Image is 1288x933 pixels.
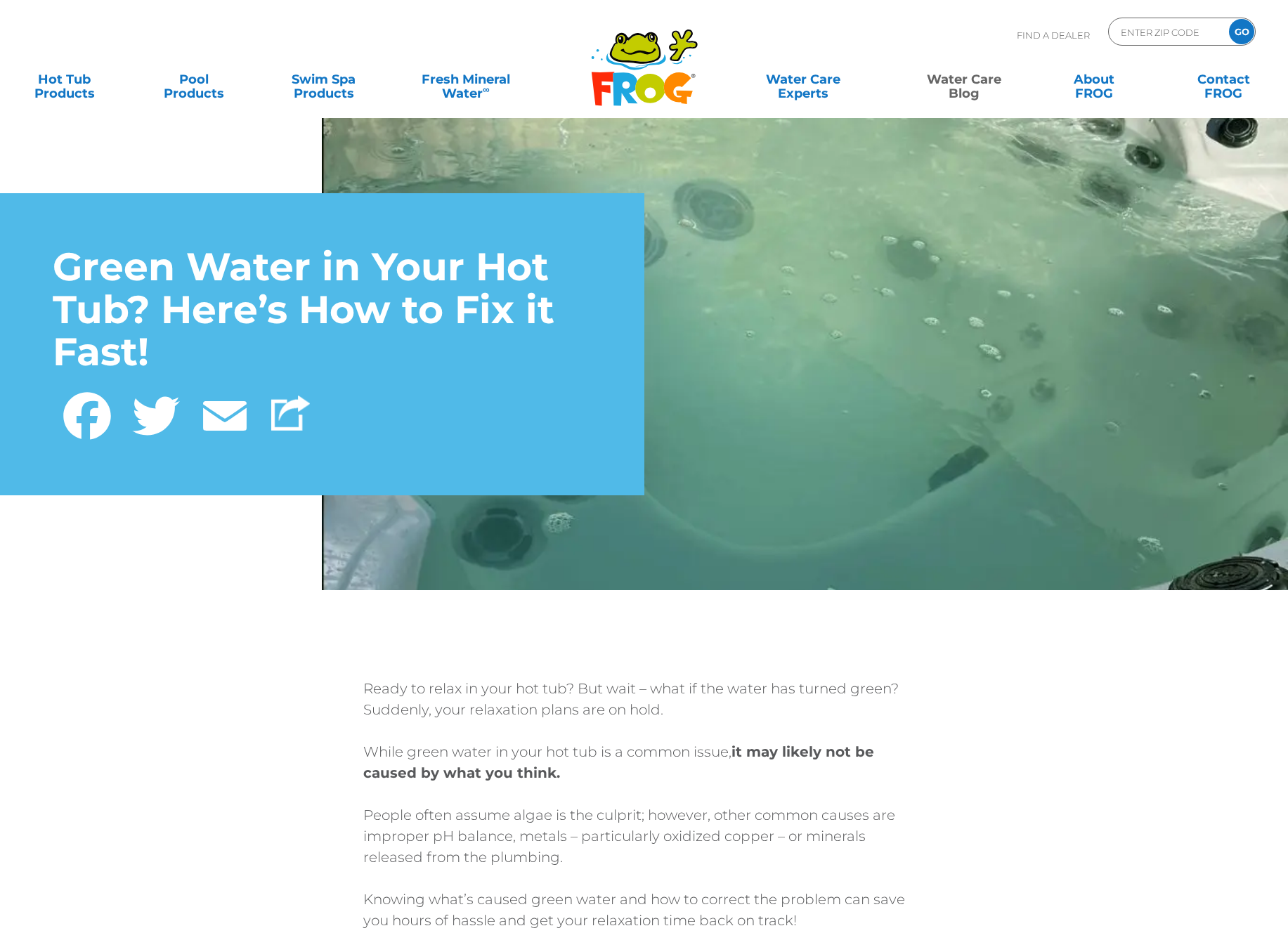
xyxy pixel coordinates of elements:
input: Zip Code Form [1119,22,1214,42]
a: Facebook [53,384,122,443]
p: While green water in your hot tub is a common issue, [363,741,925,783]
a: Email [190,384,259,443]
h1: Green Water in Your Hot Tub? Here’s How to Fix it Fast! [53,246,592,374]
p: Ready to relax in your hot tub? But wait – what if the water has turned green? Suddenly, your rel... [363,678,925,720]
a: Twitter [122,384,190,443]
a: Water CareBlog [914,65,1015,93]
p: People often assume algae is the culprit; however, other common causes are improper pH balance, m... [363,804,925,868]
img: Share [271,396,310,431]
input: GO [1229,19,1254,44]
img: Close up image of green hot tub water that is caused by algae. [322,98,1288,743]
a: PoolProducts [143,65,244,93]
sup: ∞ [483,84,490,95]
a: Swim SpaProducts [273,65,374,93]
a: Water CareExperts [722,65,885,93]
a: Fresh MineralWater∞ [403,65,528,93]
p: Knowing what’s caused green water and how to correct the problem can save you hours of hassle and... [363,889,925,931]
p: Find A Dealer [1017,18,1090,53]
a: ContactFROG [1173,65,1274,93]
a: Hot TubProducts [14,65,115,93]
a: AboutFROG [1043,65,1144,93]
